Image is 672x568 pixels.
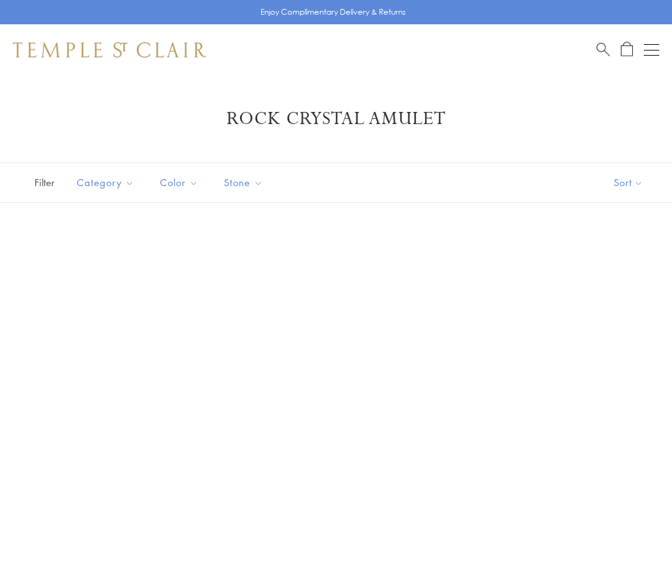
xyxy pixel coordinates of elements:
[13,42,206,58] img: Temple St. Clair
[596,42,610,58] a: Search
[150,168,208,197] button: Color
[214,168,273,197] button: Stone
[621,42,633,58] a: Open Shopping Bag
[67,168,144,197] button: Category
[260,6,406,19] p: Enjoy Complimentary Delivery & Returns
[154,175,208,191] span: Color
[644,42,659,58] button: Open navigation
[70,175,144,191] span: Category
[218,175,273,191] span: Stone
[32,107,640,130] h1: Rock Crystal Amulet
[585,163,672,202] button: Show sort by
